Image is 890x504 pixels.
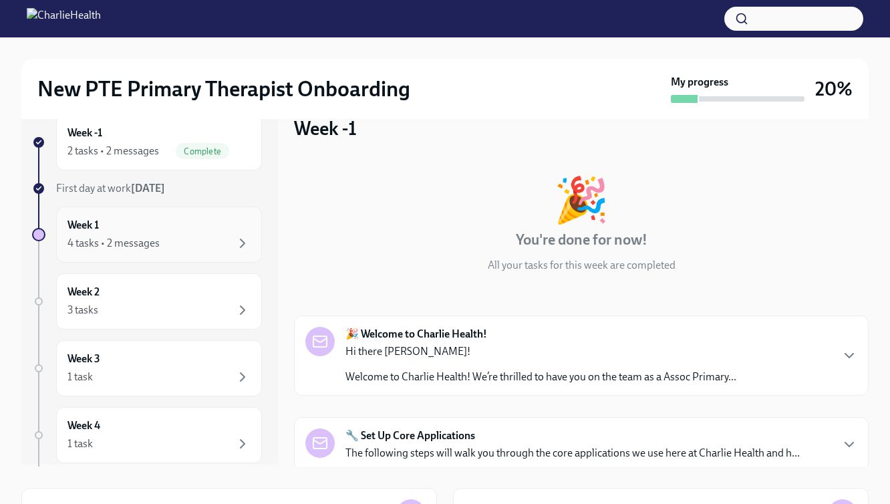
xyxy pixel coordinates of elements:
[67,370,93,384] div: 1 task
[671,75,728,90] strong: My progress
[67,144,159,158] div: 2 tasks • 2 messages
[37,76,410,102] h2: New PTE Primary Therapist Onboarding
[67,436,93,451] div: 1 task
[67,352,100,366] h6: Week 3
[67,236,160,251] div: 4 tasks • 2 messages
[32,407,262,463] a: Week 41 task
[67,303,98,318] div: 3 tasks
[56,182,165,195] span: First day at work
[67,418,100,433] h6: Week 4
[32,114,262,170] a: Week -12 tasks • 2 messagesComplete
[488,258,676,273] p: All your tasks for this week are completed
[345,344,736,359] p: Hi there [PERSON_NAME]!
[32,273,262,330] a: Week 23 tasks
[27,8,101,29] img: CharlieHealth
[32,207,262,263] a: Week 14 tasks • 2 messages
[131,182,165,195] strong: [DATE]
[32,340,262,396] a: Week 31 task
[815,77,853,101] h3: 20%
[345,446,800,461] p: The following steps will walk you through the core applications we use here at Charlie Health and...
[294,116,357,140] h3: Week -1
[516,230,647,250] h4: You're done for now!
[67,218,99,233] h6: Week 1
[345,370,736,384] p: Welcome to Charlie Health! We’re thrilled to have you on the team as a Assoc Primary...
[345,428,475,443] strong: 🔧 Set Up Core Applications
[554,178,609,222] div: 🎉
[176,146,229,156] span: Complete
[67,285,100,299] h6: Week 2
[32,181,262,196] a: First day at work[DATE]
[345,327,487,342] strong: 🎉 Welcome to Charlie Health!
[67,126,102,140] h6: Week -1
